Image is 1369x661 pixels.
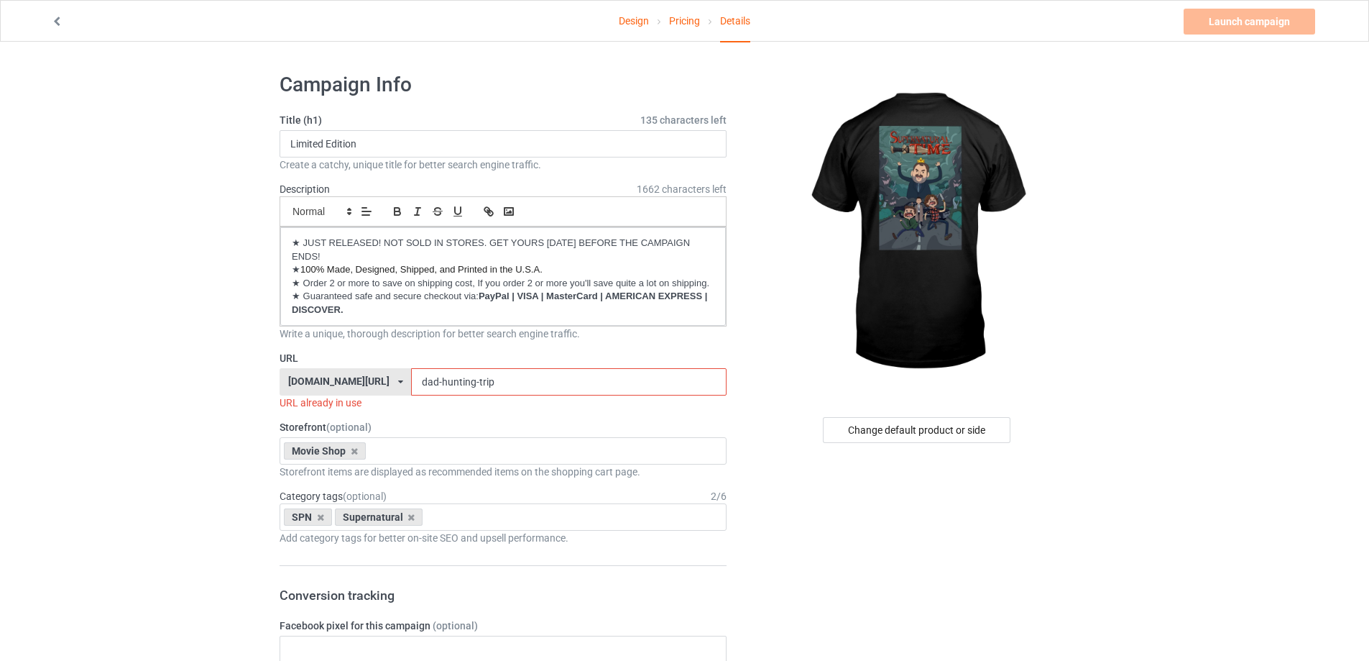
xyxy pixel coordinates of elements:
div: Change default product or side [823,417,1010,443]
label: Storefront [280,420,727,434]
span: (optional) [343,491,387,502]
p: ★ [292,263,714,277]
label: Facebook pixel for this campaign [280,619,727,633]
div: Storefront items are displayed as recommended items on the shopping cart page. [280,465,727,479]
a: Design [619,1,649,41]
div: [DOMAIN_NAME][URL] [288,376,390,386]
div: SPN [284,509,332,526]
div: Details [720,1,750,42]
div: URL already in use [280,396,727,410]
h3: Conversion tracking [280,587,727,603]
span: 135 characters left [640,113,727,127]
p: ★ JUST RELEASED! NOT SOLD IN STORES. GET YOURS [DATE] BEFORE THE CAMPAIGN ENDS! [292,237,714,263]
span: 100% Made, Designed, Shipped, and Printed in the U.S.A. [300,264,543,275]
div: Create a catchy, unique title for better search engine traffic. [280,158,727,172]
p: ★ Order 2 or more to save on shipping cost, If you order 2 or more you'll save quite a lot on shi... [292,277,714,291]
div: Add category tags for better on-site SEO and upsell performance. [280,531,727,545]
label: Title (h1) [280,113,727,127]
p: ★ Guaranteed safe and secure checkout via: [292,290,714,316]
span: (optional) [326,421,372,433]
span: 1662 characters left [637,182,727,196]
h1: Campaign Info [280,72,727,98]
div: Write a unique, thorough description for better search engine traffic. [280,327,727,341]
label: URL [280,351,727,365]
label: Description [280,183,330,195]
strong: PayPal | VISA | MasterCard | AMERICAN EXPRESS | DISCOVER. [292,291,710,315]
div: Supernatural [335,509,423,526]
a: Pricing [669,1,700,41]
div: 2 / 6 [711,489,727,503]
label: Category tags [280,489,387,503]
div: Movie Shop [284,442,366,460]
span: (optional) [433,620,478,632]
